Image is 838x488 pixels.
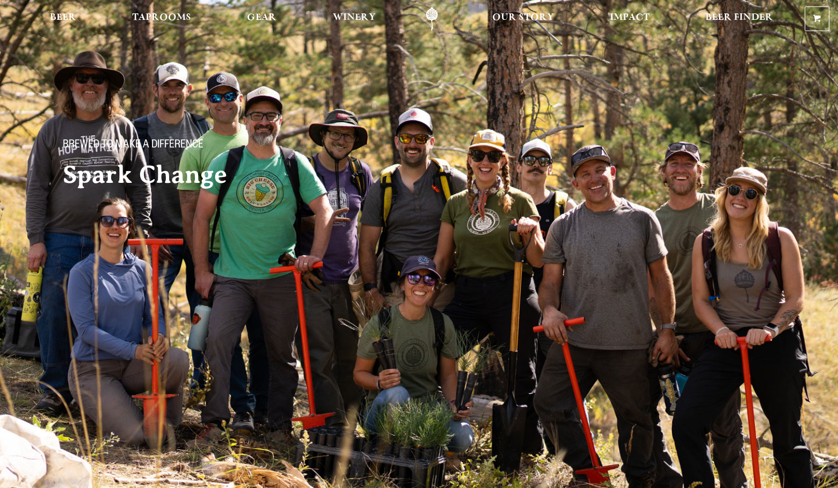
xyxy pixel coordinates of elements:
span: Our Story [492,13,554,22]
a: Winery [326,7,383,31]
span: Gear [247,13,276,22]
a: Taprooms [125,7,198,31]
a: Beer Finder [698,7,780,31]
span: Beer [50,13,76,22]
a: Odell Home [412,7,452,31]
span: Impact [610,13,650,22]
a: Impact [603,7,657,31]
a: Gear [240,7,283,31]
span: Winery [333,13,376,22]
h2: Spark Change [63,161,398,188]
span: Brewed to make a difference [63,139,203,153]
a: Our Story [485,7,561,31]
span: Taprooms [132,13,191,22]
span: Beer Finder [705,13,773,22]
a: Beer [43,7,83,31]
